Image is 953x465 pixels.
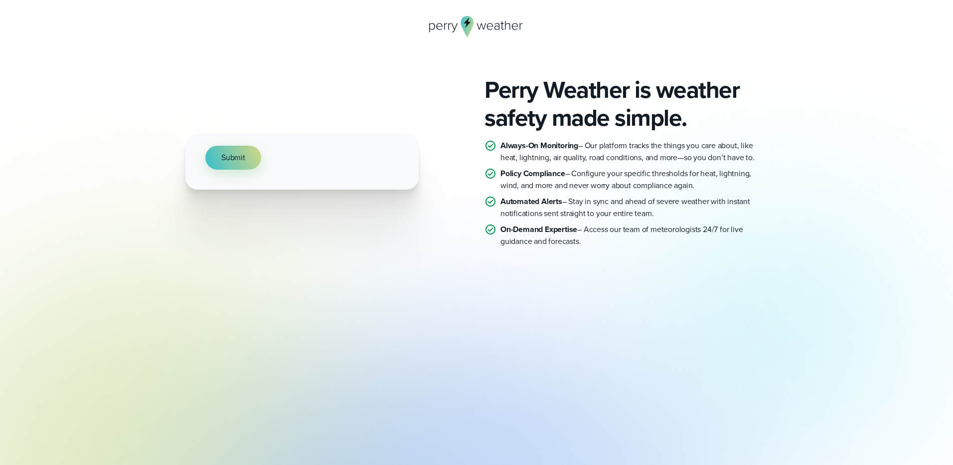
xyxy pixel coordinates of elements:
strong: On-Demand Expertise [500,224,577,235]
p: – Stay in sync and ahead of severe weather with instant notifications sent straight to your entir... [500,196,768,220]
strong: Always-On Monitoring [500,140,578,151]
p: – Configure your specific thresholds for heat, lightning, wind, and more and never worry about co... [500,168,768,192]
strong: Policy Compliance [500,168,565,179]
span: Submit [221,152,245,164]
h2: Perry Weather is weather safety made simple. [484,76,768,132]
p: – Our platform tracks the things you care about, like heat, lightning, air quality, road conditio... [500,140,768,164]
strong: Automated Alerts [500,196,562,207]
p: – Access our team of meteorologists 24/7 for live guidance and forecasts. [500,224,768,247]
button: Submit [205,146,261,170]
